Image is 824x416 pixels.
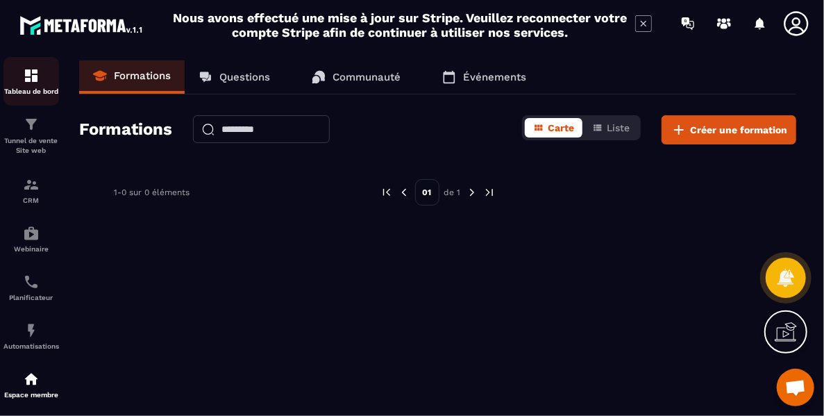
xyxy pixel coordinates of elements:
p: Questions [219,71,270,83]
img: next [483,186,496,199]
img: formation [23,116,40,133]
h2: Formations [79,115,172,144]
img: prev [398,186,410,199]
p: 1-0 sur 0 éléments [114,188,190,197]
button: Carte [525,118,582,138]
a: formationformationTableau de bord [3,57,59,106]
button: Liste [584,118,638,138]
img: formation [23,67,40,84]
p: Automatisations [3,342,59,350]
img: logo [19,13,144,38]
span: Créer une formation [690,123,787,137]
p: Événements [463,71,526,83]
a: formationformationTunnel de vente Site web [3,106,59,166]
img: automations [23,322,40,339]
p: Formations [114,69,171,82]
a: automationsautomationsEspace membre [3,360,59,409]
p: Tableau de bord [3,88,59,95]
img: next [466,186,478,199]
img: scheduler [23,274,40,290]
a: automationsautomationsAutomatisations [3,312,59,360]
img: prev [380,186,393,199]
div: Ouvrir le chat [777,369,814,406]
span: Carte [548,122,574,133]
p: 01 [415,179,439,206]
span: Liste [607,122,630,133]
button: Créer une formation [662,115,796,144]
img: automations [23,225,40,242]
a: schedulerschedulerPlanificateur [3,263,59,312]
h2: Nous avons effectué une mise à jour sur Stripe. Veuillez reconnecter votre compte Stripe afin de ... [173,10,628,40]
p: Communauté [333,71,401,83]
p: Tunnel de vente Site web [3,136,59,156]
p: Planificateur [3,294,59,301]
img: automations [23,371,40,388]
p: CRM [3,197,59,204]
a: formationformationCRM [3,166,59,215]
a: Formations [79,60,185,94]
a: Communauté [298,60,414,94]
a: Événements [428,60,540,94]
p: Espace membre [3,391,59,399]
img: formation [23,176,40,193]
a: automationsautomationsWebinaire [3,215,59,263]
p: Webinaire [3,245,59,253]
a: Questions [185,60,284,94]
p: de 1 [444,187,461,198]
